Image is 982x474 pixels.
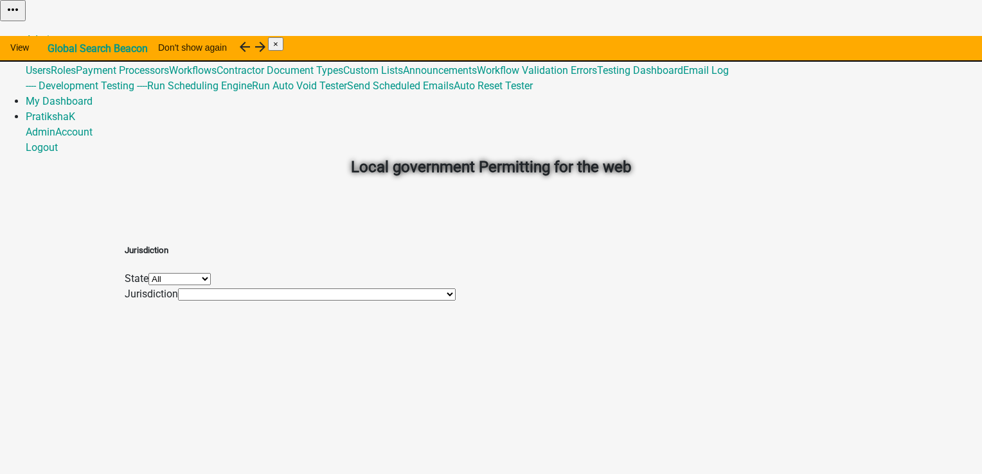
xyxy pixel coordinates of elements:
span: × [273,39,278,49]
i: arrow_back [237,39,253,55]
strong: Global Search Beacon [48,42,148,55]
i: arrow_forward [253,39,268,55]
button: Close [268,37,283,51]
button: Don't show again [148,36,237,59]
h2: Local government Permitting for the web [134,155,848,179]
h5: Jurisdiction [125,244,456,257]
label: State [125,272,148,285]
label: Jurisdiction [125,288,178,300]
